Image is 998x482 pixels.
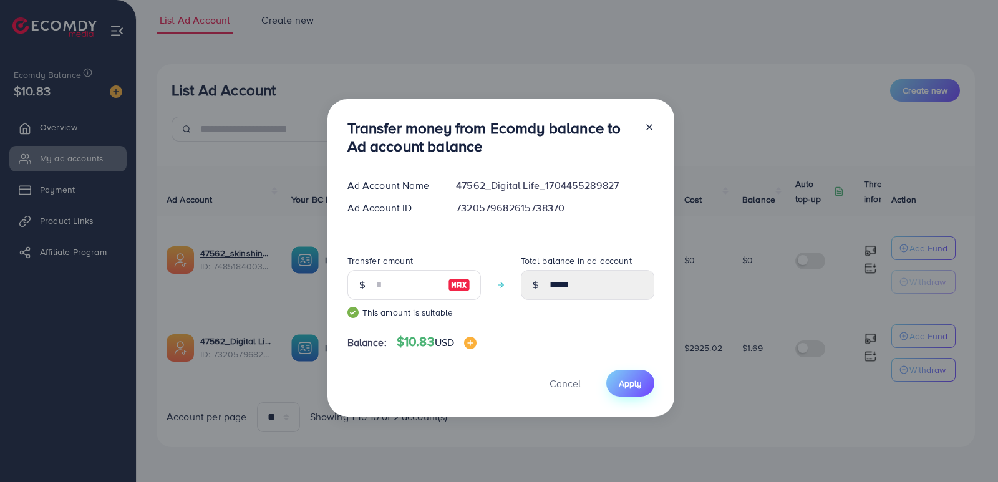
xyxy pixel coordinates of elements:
button: Apply [606,370,654,397]
span: Balance: [347,335,387,350]
div: 7320579682615738370 [446,201,664,215]
button: Cancel [534,370,596,397]
span: USD [435,335,454,349]
img: image [448,277,470,292]
div: 47562_Digital Life_1704455289827 [446,178,664,193]
div: Ad Account Name [337,178,447,193]
iframe: Chat [945,426,989,473]
label: Total balance in ad account [521,254,632,267]
h4: $10.83 [397,334,477,350]
div: Ad Account ID [337,201,447,215]
span: Apply [619,377,642,390]
h3: Transfer money from Ecomdy balance to Ad account balance [347,119,634,155]
span: Cancel [550,377,581,390]
label: Transfer amount [347,254,413,267]
img: image [464,337,477,349]
small: This amount is suitable [347,306,481,319]
img: guide [347,307,359,318]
